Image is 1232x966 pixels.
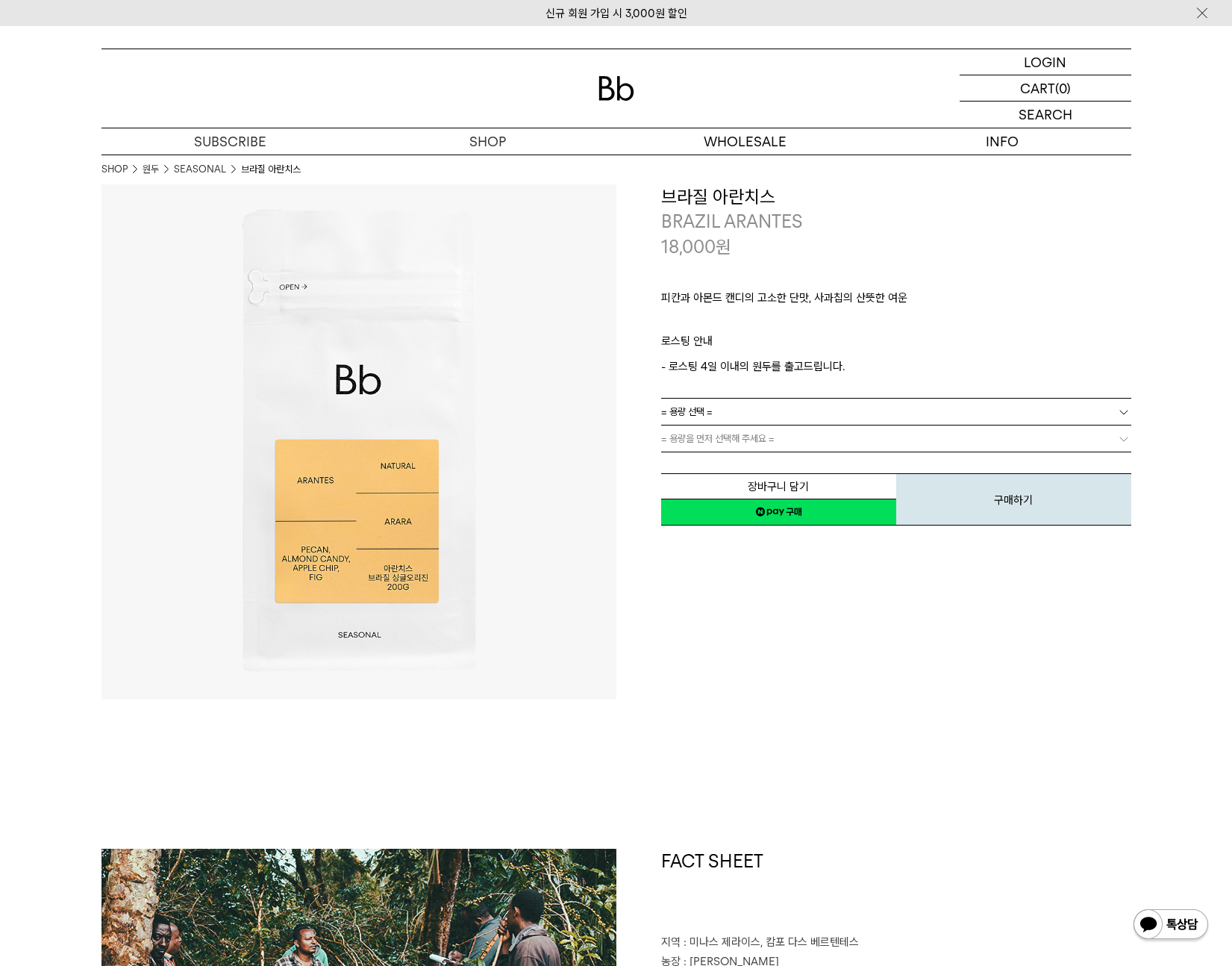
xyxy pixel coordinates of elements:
[661,399,713,425] span: = 용량 선택 =
[716,236,731,258] span: 원
[1019,102,1072,128] p: SEARCH
[661,935,681,949] span: 지역
[960,75,1131,102] a: CART (0)
[661,289,1131,314] p: 피칸과 아몬드 캔디의 고소한 단맛, 사과칩의 산뜻한 여운
[1020,75,1055,101] p: CART
[661,332,1131,358] p: 로스팅 안내
[1132,908,1210,944] img: 카카오톡 채널 1:1 채팅 버튼
[661,499,896,526] a: 새창
[874,128,1131,155] p: INFO
[661,234,731,260] p: 18,000
[661,209,1131,234] p: BRAZIL ARANTES
[661,314,1131,332] p: ㅤ
[174,162,226,177] a: SEASONAL
[661,184,1131,210] h3: 브라질 아란치스
[143,162,159,177] a: 원두
[960,49,1131,75] a: LOGIN
[101,184,616,699] img: 브라질 아란치스
[1024,49,1066,75] p: LOGIN
[661,473,896,499] button: 장바구니 담기
[545,7,687,20] a: 신규 회원 가입 시 3,000원 할인
[359,128,616,155] a: SHOP
[661,358,1131,376] p: - 로스팅 4일 이내의 원두를 출고드립니다.
[684,935,859,949] span: : 미나스 제라이스, 캄포 다스 베르텐테스
[616,128,874,155] p: WHOLESALE
[661,426,775,452] span: = 용량을 먼저 선택해 주세요 =
[101,162,128,177] a: SHOP
[896,473,1131,526] button: 구매하기
[598,76,634,101] img: 로고
[661,849,1131,934] h1: FACT SHEET
[241,162,301,177] li: 브라질 아란치스
[101,128,359,155] a: SUBSCRIBE
[1055,75,1071,101] p: (0)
